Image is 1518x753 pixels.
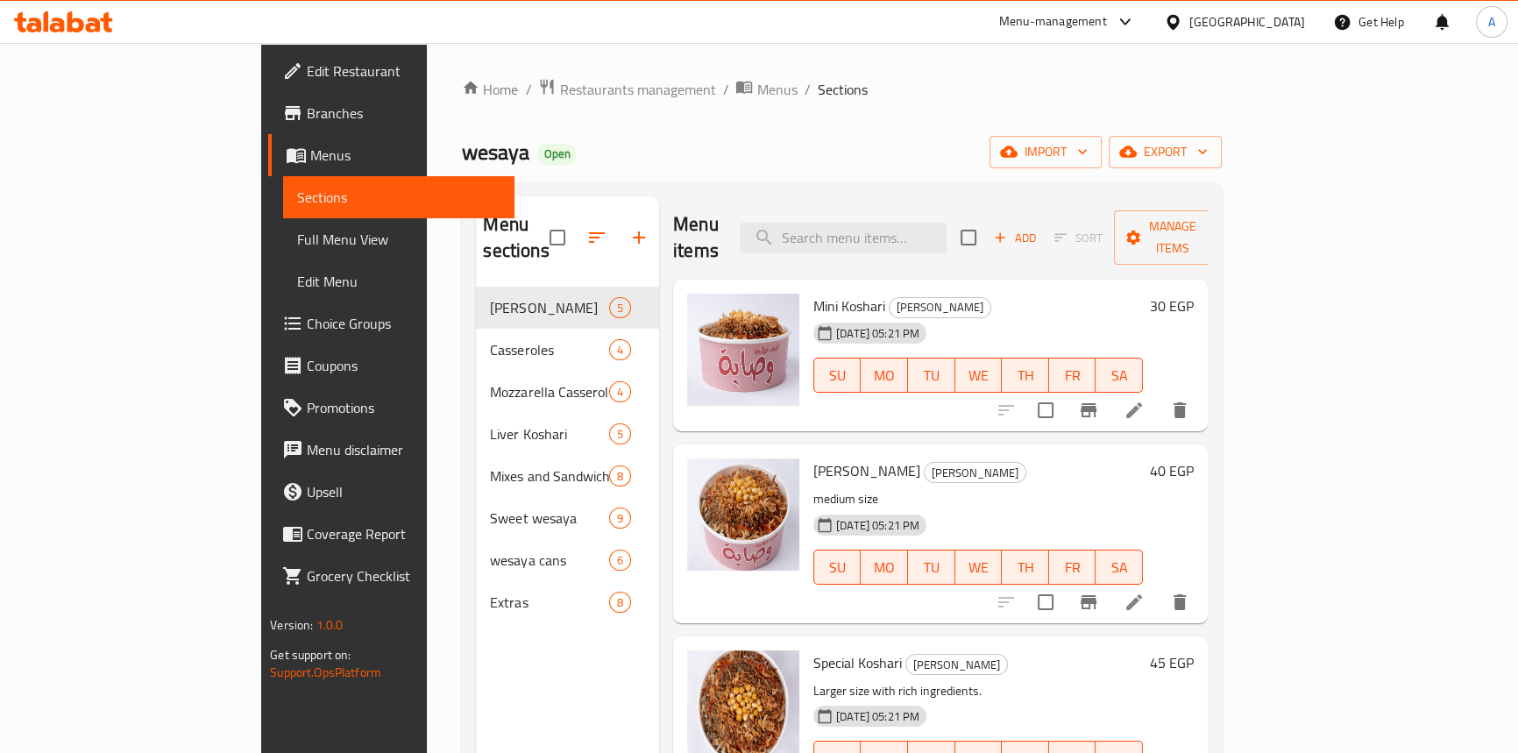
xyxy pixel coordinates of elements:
[1096,358,1143,393] button: SA
[476,497,659,539] div: Sweet wesaya9
[1049,550,1096,585] button: FR
[576,217,618,259] span: Sort sections
[307,481,500,502] span: Upsell
[539,219,576,256] span: Select all sections
[462,78,1221,101] nav: breadcrumb
[610,468,630,485] span: 8
[270,614,313,636] span: Version:
[490,508,608,529] span: Sweet wesaya
[868,555,901,580] span: MO
[915,555,948,580] span: TU
[270,643,351,666] span: Get support on:
[1150,294,1194,318] h6: 30 EGP
[490,297,608,318] div: wesaya Koshari
[890,297,990,317] span: [PERSON_NAME]
[476,280,659,630] nav: Menu sections
[829,517,926,534] span: [DATE] 05:21 PM
[1027,392,1064,429] span: Select to update
[908,358,955,393] button: TU
[610,426,630,443] span: 5
[307,313,500,334] span: Choice Groups
[307,103,500,124] span: Branches
[1103,363,1136,388] span: SA
[490,550,608,571] span: wesaya cans
[905,654,1008,675] div: wesaya Koshari
[490,592,608,613] span: Extras
[991,228,1039,248] span: Add
[813,488,1143,510] p: medium size
[829,325,926,342] span: [DATE] 05:21 PM
[813,358,861,393] button: SU
[813,550,861,585] button: SU
[962,555,996,580] span: WE
[1109,136,1222,168] button: export
[476,581,659,623] div: Extras8
[559,79,715,100] span: Restaurants management
[307,439,500,460] span: Menu disclaimer
[476,371,659,413] div: Mozzarella Casseroles4
[476,413,659,455] div: Liver Koshari5
[270,661,381,684] a: Support.OpsPlatform
[1124,400,1145,421] a: Edit menu item
[813,680,1143,702] p: Larger size with rich ingredients.
[268,92,514,134] a: Branches
[490,297,608,318] span: [PERSON_NAME]
[1123,141,1208,163] span: export
[610,300,630,316] span: 5
[283,260,514,302] a: Edit Menu
[1150,458,1194,483] h6: 40 EGP
[735,78,797,101] a: Menus
[490,339,608,360] span: Casseroles
[525,79,531,100] li: /
[1056,555,1089,580] span: FR
[868,363,901,388] span: MO
[268,513,514,555] a: Coverage Report
[610,384,630,401] span: 4
[610,342,630,359] span: 4
[310,145,500,166] span: Menus
[536,146,577,161] span: Open
[861,358,908,393] button: MO
[687,458,799,571] img: wesaya Koshari
[490,381,608,402] div: Mozzarella Casseroles
[609,339,631,360] div: items
[756,79,797,100] span: Menus
[915,363,948,388] span: TU
[307,397,500,418] span: Promotions
[1128,216,1217,259] span: Manage items
[813,293,885,319] span: Mini Koshari
[1002,550,1049,585] button: TH
[268,429,514,471] a: Menu disclaimer
[1009,363,1042,388] span: TH
[283,176,514,218] a: Sections
[950,219,987,256] span: Select section
[1043,224,1114,252] span: Select section first
[1114,210,1231,265] button: Manage items
[609,297,631,318] div: items
[821,363,854,388] span: SU
[813,650,902,676] span: Special Koshari
[889,297,991,318] div: wesaya Koshari
[538,78,715,101] a: Restaurants management
[673,211,719,264] h2: Menu items
[1068,389,1110,431] button: Branch-specific-item
[268,471,514,513] a: Upsell
[740,223,947,253] input: search
[297,229,500,250] span: Full Menu View
[307,60,500,82] span: Edit Restaurant
[813,458,920,484] span: [PERSON_NAME]
[925,463,1025,483] span: [PERSON_NAME]
[610,594,630,611] span: 8
[1049,358,1096,393] button: FR
[1189,12,1305,32] div: [GEOGRAPHIC_DATA]
[962,363,996,388] span: WE
[1150,650,1194,675] h6: 45 EGP
[609,592,631,613] div: items
[955,358,1003,393] button: WE
[987,224,1043,252] button: Add
[861,550,908,585] button: MO
[924,462,1026,483] div: wesaya Koshari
